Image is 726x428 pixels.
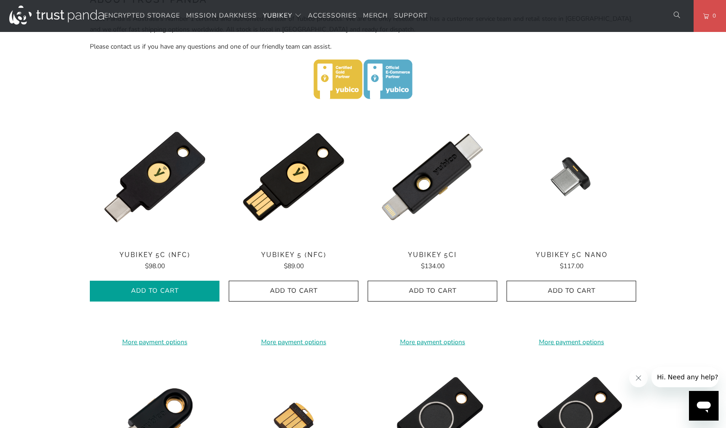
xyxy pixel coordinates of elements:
[368,251,497,271] a: YubiKey 5Ci $134.00
[507,251,636,259] span: YubiKey 5C Nano
[90,337,219,347] a: More payment options
[229,112,358,242] a: YubiKey 5 (NFC) - Trust Panda YubiKey 5 (NFC) - Trust Panda
[104,5,427,27] nav: Translation missing: en.navigation.header.main_nav
[368,112,497,242] a: YubiKey 5Ci - Trust Panda YubiKey 5Ci - Trust Panda
[229,251,358,271] a: YubiKey 5 (NFC) $89.00
[104,11,180,20] span: Encrypted Storage
[507,337,636,347] a: More payment options
[90,281,219,302] button: Add to Cart
[104,5,180,27] a: Encrypted Storage
[689,391,719,421] iframe: Button to launch messaging window
[507,112,636,242] img: YubiKey 5C Nano - Trust Panda
[363,11,388,20] span: Merch
[229,281,358,302] button: Add to Cart
[629,369,648,387] iframe: Close message
[394,11,427,20] span: Support
[507,251,636,271] a: YubiKey 5C Nano $117.00
[651,367,719,387] iframe: Message from company
[516,287,626,295] span: Add to Cart
[377,287,488,295] span: Add to Cart
[507,112,636,242] a: YubiKey 5C Nano - Trust Panda YubiKey 5C Nano - Trust Panda
[368,281,497,302] button: Add to Cart
[90,42,636,52] p: Please contact us if you have any questions and one of our friendly team can assist.
[90,251,219,271] a: YubiKey 5C (NFC) $98.00
[229,251,358,259] span: YubiKey 5 (NFC)
[308,5,357,27] a: Accessories
[186,5,257,27] a: Mission Darkness
[263,5,302,27] summary: YubiKey
[90,112,219,242] a: YubiKey 5C (NFC) - Trust Panda YubiKey 5C (NFC) - Trust Panda
[308,11,357,20] span: Accessories
[186,11,257,20] span: Mission Darkness
[90,112,219,242] img: YubiKey 5C (NFC) - Trust Panda
[507,281,636,302] button: Add to Cart
[394,5,427,27] a: Support
[363,5,388,27] a: Merch
[229,337,358,347] a: More payment options
[238,287,349,295] span: Add to Cart
[284,262,304,271] span: $89.00
[368,337,497,347] a: More payment options
[229,112,358,242] img: YubiKey 5 (NFC) - Trust Panda
[145,262,165,271] span: $98.00
[421,262,444,271] span: $134.00
[368,251,497,259] span: YubiKey 5Ci
[368,112,497,242] img: YubiKey 5Ci - Trust Panda
[9,6,104,25] img: Trust Panda Australia
[560,262,583,271] span: $117.00
[90,251,219,259] span: YubiKey 5C (NFC)
[100,287,210,295] span: Add to Cart
[263,11,292,20] span: YubiKey
[709,11,716,21] span: 0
